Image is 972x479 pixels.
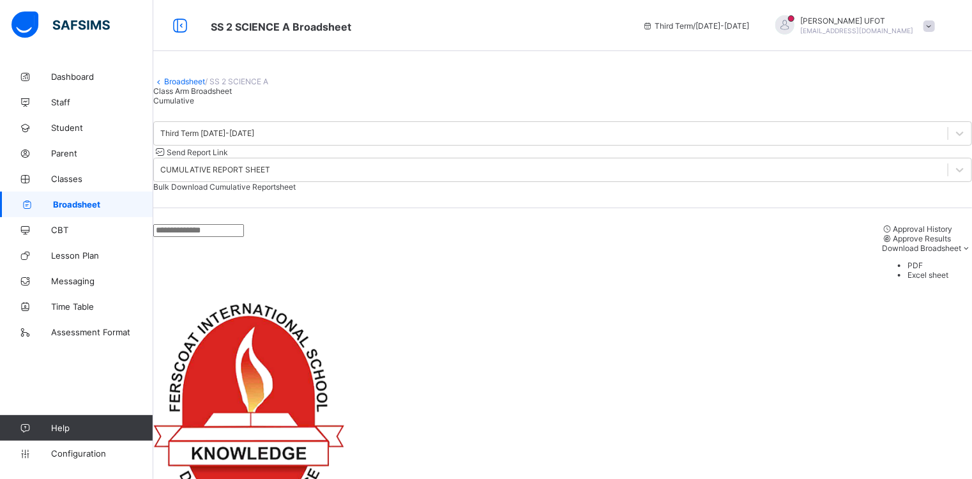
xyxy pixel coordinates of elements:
[893,234,951,243] span: Approve Results
[51,250,153,261] span: Lesson Plan
[160,129,254,139] div: Third Term [DATE]-[DATE]
[893,224,952,234] span: Approval History
[907,261,972,270] li: dropdown-list-item-text-0
[51,225,153,235] span: CBT
[153,86,232,96] span: Class Arm Broadsheet
[51,97,153,107] span: Staff
[164,77,205,86] a: Broadsheet
[51,448,153,459] span: Configuration
[53,199,153,209] span: Broadsheet
[51,301,153,312] span: Time Table
[51,148,153,158] span: Parent
[211,20,351,33] span: Class Arm Broadsheet
[153,182,296,192] span: Bulk Download Cumulative Reportsheet
[51,327,153,337] span: Assessment Format
[882,243,961,253] span: Download Broadsheet
[160,165,270,175] div: CUMULATIVE REPORT SHEET
[51,423,153,433] span: Help
[51,123,153,133] span: Student
[51,72,153,82] span: Dashboard
[763,15,941,36] div: GABRIELUFOT
[11,11,110,38] img: safsims
[801,27,914,34] span: [EMAIL_ADDRESS][DOMAIN_NAME]
[153,96,194,105] span: Cumulative
[205,77,268,86] span: / SS 2 SCIENCE A
[907,270,972,280] li: dropdown-list-item-text-1
[167,148,228,157] span: Send Report Link
[51,276,153,286] span: Messaging
[51,174,153,184] span: Classes
[642,21,750,31] span: session/term information
[801,16,914,26] span: [PERSON_NAME] UFOT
